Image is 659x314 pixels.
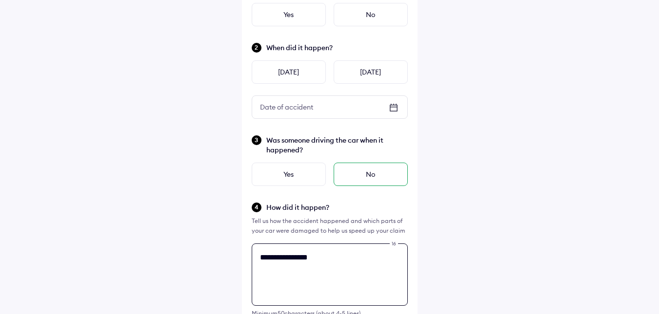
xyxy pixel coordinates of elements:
span: How did it happen? [266,203,408,212]
div: Date of accident [252,98,321,116]
div: No [334,3,408,26]
div: [DATE] [334,60,408,84]
span: Was someone driving the car when it happened? [266,135,408,155]
div: Yes [252,3,326,26]
div: [DATE] [252,60,326,84]
span: When did it happen? [266,43,408,53]
div: Yes [252,163,326,186]
div: Tell us how the accident happened and which parts of your car were damaged to help us speed up yo... [252,216,408,236]
div: No [334,163,408,186]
